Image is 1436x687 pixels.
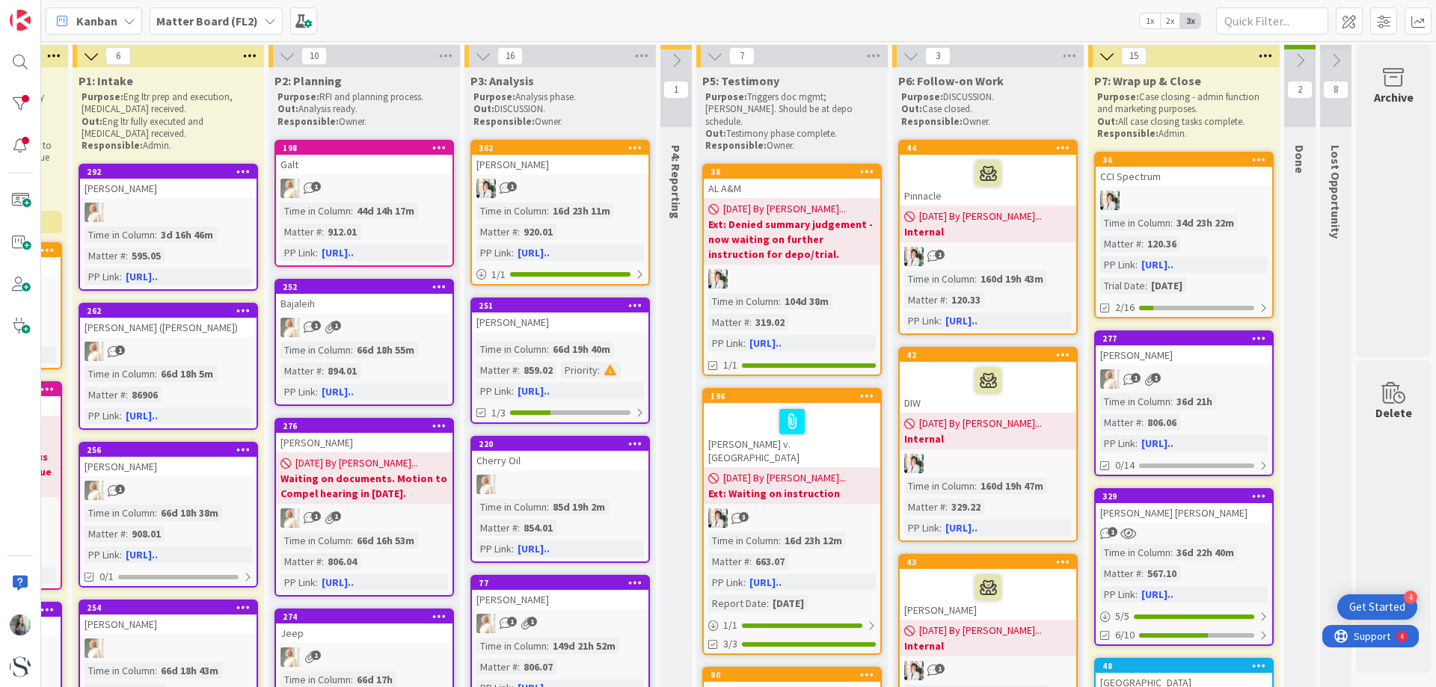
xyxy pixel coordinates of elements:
[900,569,1076,620] div: [PERSON_NAME]
[1141,437,1173,450] a: [URL]..
[939,312,942,329] span: :
[904,271,975,287] div: Time in Column
[76,12,117,30] span: Kanban
[1173,393,1216,410] div: 36d 21h
[904,499,945,515] div: Matter #
[1096,332,1272,345] div: 277
[704,179,880,198] div: AL A&M
[322,553,324,570] span: :
[702,388,882,655] a: 196[PERSON_NAME] v. [GEOGRAPHIC_DATA][DATE] By [PERSON_NAME]...Ext: Waiting on instructionKTTime ...
[723,201,846,217] span: [DATE] By [PERSON_NAME]...
[353,532,418,549] div: 66d 16h 53m
[353,203,418,219] div: 44d 14h 17m
[518,246,550,259] a: [URL]..
[491,405,506,421] span: 1/3
[704,165,880,179] div: 38
[512,540,514,557] span: :
[900,362,1076,413] div: DIW
[80,165,257,179] div: 292
[155,366,157,382] span: :
[472,141,648,155] div: 362
[1100,256,1135,273] div: PP Link
[708,574,743,591] div: PP Link
[120,546,122,563] span: :
[520,362,556,378] div: 859.02
[280,342,351,358] div: Time in Column
[331,321,341,330] span: 1
[1141,414,1144,431] span: :
[324,224,360,240] div: 912.01
[283,282,452,292] div: 252
[781,532,846,549] div: 16d 23h 12m
[157,366,217,382] div: 66d 18h 5m
[476,203,547,219] div: Time in Column
[322,224,324,240] span: :
[470,436,650,563] a: 220Cherry OilKSTime in Column:85d 19h 2mMatter #:854.01PP Link:[URL]..
[479,578,648,588] div: 77
[939,520,942,536] span: :
[80,457,257,476] div: [PERSON_NAME]
[723,470,846,486] span: [DATE] By [PERSON_NAME]...
[80,179,257,198] div: [PERSON_NAME]
[280,179,300,198] img: KS
[702,164,882,376] a: 38AL A&M[DATE] By [PERSON_NAME]...Ext: Denied summary judgement - now waiting on further instruct...
[898,347,1078,542] a: 42DIW[DATE] By [PERSON_NAME]...InternalKTTime in Column:160d 19h 47mMatter #:329.22PP Link:[URL]..
[80,203,257,222] div: KS
[479,301,648,311] div: 251
[1100,435,1135,452] div: PP Link
[78,6,82,18] div: 4
[276,280,452,313] div: 252Bajaleih
[120,407,122,424] span: :
[739,512,749,522] span: 3
[1100,565,1141,582] div: Matter #
[749,314,752,330] span: :
[1096,503,1272,523] div: [PERSON_NAME] [PERSON_NAME]
[280,574,316,591] div: PP Link
[547,499,549,515] span: :
[472,437,648,451] div: 220
[1100,369,1120,389] img: KS
[711,167,880,177] div: 38
[518,224,520,240] span: :
[280,471,448,501] b: Waiting on documents. Motion to Compel hearing in [DATE].
[351,342,353,358] span: :
[79,303,258,430] a: 262[PERSON_NAME] ([PERSON_NAME])KSTime in Column:66d 18h 5mMatter #:86906PP Link:[URL]..
[331,511,341,521] span: 1
[472,141,648,174] div: 362[PERSON_NAME]
[723,357,737,373] span: 1/1
[977,478,1047,494] div: 160d 19h 47m
[128,386,162,403] div: 86906
[87,306,257,316] div: 262
[749,576,782,589] a: [URL]..
[155,227,157,243] span: :
[85,268,120,285] div: PP Link
[1096,167,1272,186] div: CCI Spectrum
[743,335,746,351] span: :
[311,321,321,330] span: 1
[476,540,512,557] div: PP Link
[520,224,556,240] div: 920.01
[708,532,779,549] div: Time in Column
[1141,565,1144,582] span: :
[156,13,258,28] b: Matter Board (FL2)
[472,451,648,470] div: Cherry Oil
[1170,393,1173,410] span: :
[476,244,512,261] div: PP Link
[120,268,122,285] span: :
[1170,215,1173,231] span: :
[79,442,258,588] a: 256[PERSON_NAME]KSTime in Column:66d 18h 38mMatter #:908.01PP Link:[URL]..0/1
[280,244,316,261] div: PP Link
[80,304,257,318] div: 262
[1096,345,1272,365] div: [PERSON_NAME]
[472,299,648,312] div: 251
[276,155,452,174] div: Galt
[898,140,1078,335] a: 44Pinnacle[DATE] By [PERSON_NAME]...InternalKTTime in Column:160d 19h 43mMatter #:120.33PP Link:[...
[1102,491,1272,502] div: 329
[948,499,984,515] div: 329.22
[904,312,939,329] div: PP Link
[1100,215,1170,231] div: Time in Column
[276,419,452,433] div: 276
[126,386,128,403] span: :
[518,384,550,398] a: [URL]..
[85,227,155,243] div: Time in Column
